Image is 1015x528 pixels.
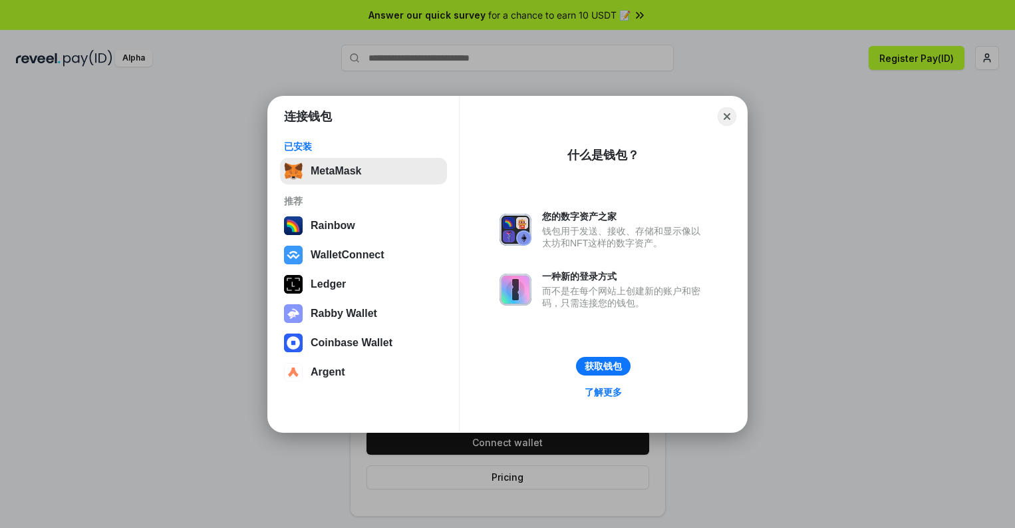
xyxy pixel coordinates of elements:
div: 而不是在每个网站上创建新的账户和密码，只需连接您的钱包。 [542,285,707,309]
div: 您的数字资产之家 [542,210,707,222]
div: 什么是钱包？ [567,147,639,163]
div: WalletConnect [311,249,384,261]
button: Rabby Wallet [280,300,447,327]
button: 获取钱包 [576,357,631,376]
img: svg+xml,%3Csvg%20xmlns%3D%22http%3A%2F%2Fwww.w3.org%2F2000%2Fsvg%22%20fill%3D%22none%22%20viewBox... [500,274,531,306]
img: svg+xml,%3Csvg%20xmlns%3D%22http%3A%2F%2Fwww.w3.org%2F2000%2Fsvg%22%20fill%3D%22none%22%20viewBox... [500,214,531,246]
img: svg+xml,%3Csvg%20fill%3D%22none%22%20height%3D%2233%22%20viewBox%3D%220%200%2035%2033%22%20width%... [284,162,303,180]
div: Coinbase Wallet [311,337,392,349]
button: Argent [280,359,447,386]
div: Rabby Wallet [311,308,377,320]
div: Argent [311,366,345,378]
img: svg+xml,%3Csvg%20width%3D%2228%22%20height%3D%2228%22%20viewBox%3D%220%200%2028%2028%22%20fill%3D... [284,334,303,352]
button: MetaMask [280,158,447,184]
div: 获取钱包 [585,360,622,372]
button: Rainbow [280,212,447,239]
button: Coinbase Wallet [280,330,447,356]
img: svg+xml,%3Csvg%20width%3D%22120%22%20height%3D%22120%22%20viewBox%3D%220%200%20120%20120%22%20fil... [284,216,303,235]
img: svg+xml,%3Csvg%20xmlns%3D%22http%3A%2F%2Fwww.w3.org%2F2000%2Fsvg%22%20fill%3D%22none%22%20viewBox... [284,304,303,323]
a: 了解更多 [577,384,630,401]
h1: 连接钱包 [284,109,332,125]
div: 一种新的登录方式 [542,270,707,282]
div: MetaMask [311,165,361,177]
button: WalletConnect [280,242,447,268]
div: Ledger [311,278,346,290]
img: svg+xml,%3Csvg%20width%3D%2228%22%20height%3D%2228%22%20viewBox%3D%220%200%2028%2028%22%20fill%3D... [284,363,303,382]
button: Close [718,107,736,126]
img: svg+xml,%3Csvg%20xmlns%3D%22http%3A%2F%2Fwww.w3.org%2F2000%2Fsvg%22%20width%3D%2228%22%20height%3... [284,275,303,294]
div: 已安装 [284,140,443,152]
div: 钱包用于发送、接收、存储和显示像以太坊和NFT这样的数字资产。 [542,225,707,249]
div: 推荐 [284,195,443,207]
button: Ledger [280,271,447,298]
div: Rainbow [311,220,355,232]
div: 了解更多 [585,386,622,398]
img: svg+xml,%3Csvg%20width%3D%2228%22%20height%3D%2228%22%20viewBox%3D%220%200%2028%2028%22%20fill%3D... [284,246,303,264]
